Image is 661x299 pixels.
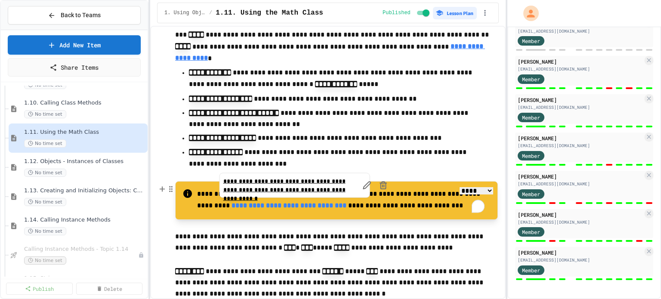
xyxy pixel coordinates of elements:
div: [EMAIL_ADDRESS][DOMAIN_NAME] [518,219,643,225]
span: 1.15. Strings [24,275,138,282]
span: 1.11. Using the Math Class [216,8,323,18]
span: Member [522,190,540,198]
span: Back to Teams [61,11,101,20]
div: [PERSON_NAME] [518,173,643,180]
div: [PERSON_NAME] [518,249,643,256]
span: Member [522,152,540,160]
span: Member [522,228,540,236]
span: No time set [24,227,66,235]
span: Published [383,9,411,16]
a: Delete [76,283,143,295]
a: Add New Item [8,35,141,55]
div: [EMAIL_ADDRESS][DOMAIN_NAME] [518,181,643,187]
div: My Account [514,3,541,23]
span: Member [522,37,540,45]
a: Share Items [8,58,141,77]
span: No time set [24,198,66,206]
span: No time set [24,139,66,148]
button: Back to Teams [8,6,141,25]
span: 1.14. Calling Instance Methods [24,216,146,224]
div: Unpublished [138,252,144,258]
div: Content is published and visible to students [383,8,431,18]
a: Publish [6,283,73,295]
span: Member [522,114,540,121]
span: 1. Using Objects and Methods [164,9,206,16]
div: To enrich screen reader interactions, please activate Accessibility in Grammarly extension settings [197,188,491,213]
span: No time set [24,110,66,118]
span: / [209,9,212,16]
span: No time set [24,169,66,177]
span: Member [522,75,540,83]
div: [PERSON_NAME] [518,96,643,104]
div: [EMAIL_ADDRESS][DOMAIN_NAME] [518,142,643,149]
button: Lesson Plan [433,7,477,19]
span: 1.11. Using the Math Class [24,129,146,136]
div: [PERSON_NAME] [518,211,643,219]
span: 1.13. Creating and Initializing Objects: Constructors [24,187,146,194]
div: [EMAIL_ADDRESS][DOMAIN_NAME] [518,28,643,34]
div: [EMAIL_ADDRESS][DOMAIN_NAME] [518,257,643,263]
span: 1.12. Objects - Instances of Classes [24,158,146,165]
span: Member [522,266,540,274]
span: 1.10. Calling Class Methods [24,99,146,107]
div: [EMAIL_ADDRESS][DOMAIN_NAME] [518,66,643,72]
span: No time set [24,256,66,265]
div: [PERSON_NAME] [518,58,643,65]
span: Calling Instance Methods - Topic 1.14 [24,246,138,253]
div: [PERSON_NAME] [518,134,643,142]
div: [EMAIL_ADDRESS][DOMAIN_NAME] [518,104,643,111]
